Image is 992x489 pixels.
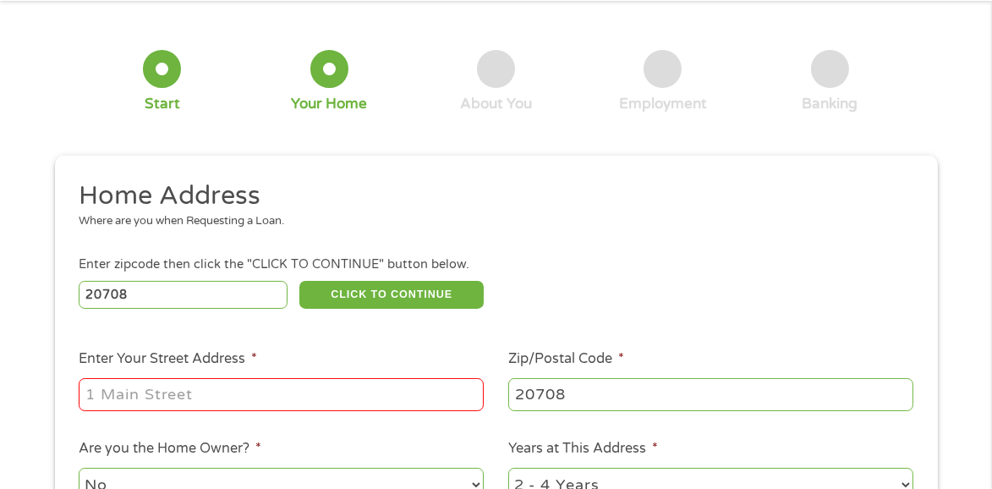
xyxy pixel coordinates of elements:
button: CLICK TO CONTINUE [299,281,484,310]
label: Enter Your Street Address [79,350,257,368]
label: Are you the Home Owner? [79,440,261,458]
input: 1 Main Street [79,378,484,410]
div: Where are you when Requesting a Loan. [79,213,901,230]
label: Years at This Address [508,440,658,458]
div: Your Home [291,95,367,113]
label: Zip/Postal Code [508,350,624,368]
div: About You [460,95,532,113]
h2: Home Address [79,179,901,213]
input: Enter Zipcode (e.g 01510) [79,281,288,310]
div: Start [145,95,180,113]
div: Banking [802,95,858,113]
div: Enter zipcode then click the "CLICK TO CONTINUE" button below. [79,255,913,274]
div: Employment [619,95,707,113]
